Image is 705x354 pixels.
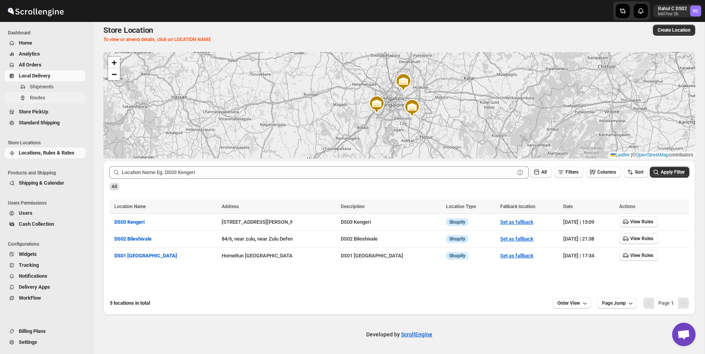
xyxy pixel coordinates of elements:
button: DS01 [GEOGRAPHIC_DATA] [114,252,177,260]
button: Cash Collection [5,219,85,230]
button: HomeRun [GEOGRAPHIC_DATA] [222,253,294,259]
span: Home [19,40,32,46]
div: [DATE] | 21:38 [563,235,615,243]
span: Location Type [446,204,476,209]
button: Shipping & Calendar [5,178,85,189]
span: Filters [566,169,578,175]
button: Columns [586,167,621,178]
span: Shopify [449,219,465,225]
span: + [112,58,117,67]
span: Settings [19,339,37,345]
button: All Orders [5,59,85,70]
span: Routes [30,95,45,101]
button: All [530,167,551,178]
p: Rahul C DS02 [658,5,687,12]
a: Zoom out [108,68,120,80]
b: 1 [671,300,674,306]
span: Widgets [19,251,37,257]
button: Delivery Apps [5,282,85,293]
span: Store Location [103,25,153,35]
span: Shopify [449,236,465,242]
span: Page [658,300,674,306]
button: Billing Plans [5,326,85,337]
button: View Rules [619,216,658,227]
span: Shipping & Calendar [19,180,64,186]
button: Create Location [653,25,695,36]
button: Page Jump [597,298,637,309]
span: Page Jump [602,300,626,306]
span: Store Locations [8,140,89,146]
button: Locations, Rules & Rates [5,147,85,158]
img: Marker [394,73,413,92]
a: Leaflet [611,152,629,158]
span: View Rules [630,219,653,225]
span: Location Name [114,204,146,209]
span: Address [222,204,239,209]
button: [STREET_ADDRESS][PERSON_NAME] [222,219,306,225]
button: Tracking [5,260,85,271]
span: | [631,152,632,158]
span: Local Delivery [19,73,51,79]
span: Shipments [30,84,54,90]
span: DS03 Kengeri [114,219,145,225]
span: Products and Shipping [8,170,89,176]
button: Analytics [5,49,85,59]
span: DS01 [GEOGRAPHIC_DATA] [114,253,177,259]
button: Set as fallback [500,219,533,225]
button: View Rules [619,250,658,261]
text: RC [693,9,698,14]
button: View Rules [619,233,658,244]
button: Settings [5,337,85,348]
button: Users [5,208,85,219]
button: Set as fallback [500,253,533,259]
p: b607ea-2b [658,12,687,16]
div: DS03 Kengeri [341,218,411,226]
img: ScrollEngine [6,1,65,21]
span: Shopify [449,253,465,259]
button: Sort [624,167,648,178]
p: Developed by [366,331,432,338]
span: Billing Plans [19,328,46,334]
span: Tracking [19,262,39,268]
span: Users Permissions [8,200,89,206]
span: Standard Shipping [19,120,60,126]
span: Create Location [658,27,691,33]
span: Locations, Rules & Rates [19,150,74,156]
div: © contributors [609,152,695,158]
span: 3 locations in total [110,300,150,306]
span: Apply Filter [661,169,685,175]
button: Widgets [5,249,85,260]
button: Notifications [5,271,85,282]
span: DS02 Bileshivale [114,236,152,242]
div: [DATE] | 13:09 [563,218,615,226]
button: Shipments [5,81,85,92]
span: − [112,69,117,79]
span: Actions [619,204,635,209]
button: DS03 Kengeri [114,218,145,226]
span: View Rules [630,252,653,259]
span: Store PickUp [19,109,48,115]
button: Apply Filter [650,167,689,178]
span: Description [341,204,365,209]
span: To view or amend details, click on LOCATION NAME [103,37,211,42]
button: 84/6, near zulu, near Zulu Defence Systems Private Limited, [GEOGRAPHIC_DATA], [GEOGRAPHIC_DATA],... [222,236,509,242]
span: Users [19,210,33,216]
span: View Rules [630,235,653,242]
span: Order View [557,300,580,306]
span: Fallback location [500,204,535,209]
span: WorkFlow [19,295,41,301]
button: Set as fallback [500,236,533,242]
span: Rahul C DS02 [690,5,701,16]
button: Filters [555,167,583,178]
div: [DATE] | 17:34 [563,252,615,260]
img: Marker [367,95,386,114]
span: All [112,184,117,189]
span: Cash Collection [19,221,54,227]
span: Notifications [19,273,47,279]
span: Dashboard [8,30,89,36]
span: All [541,169,547,175]
button: Home [5,38,85,49]
span: All Orders [19,62,42,68]
span: Date [563,204,573,209]
span: Configurations [8,241,89,247]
